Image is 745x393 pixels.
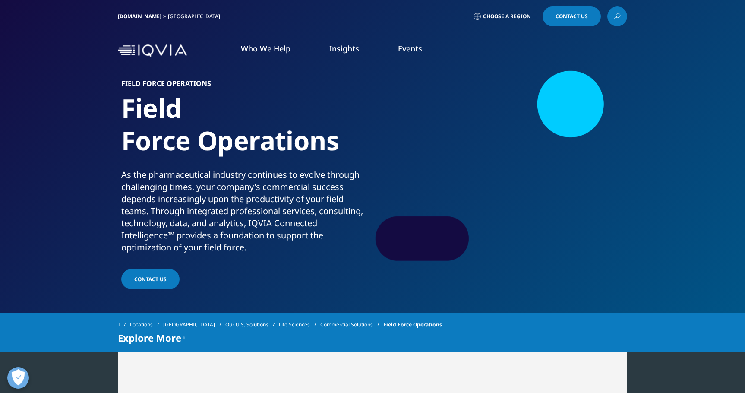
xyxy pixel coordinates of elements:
nav: Primary [190,30,627,71]
div: As the pharmaceutical industry continues to evolve through challenging times, your company's comm... [121,169,369,254]
a: Our U.S. Solutions [225,317,279,333]
span: Choose a Region [483,13,531,20]
h6: Field Force Operations [121,80,369,92]
div: [GEOGRAPHIC_DATA] [168,13,224,20]
button: Open Preferences [7,367,29,389]
img: IQVIA Healthcare Information Technology and Pharma Clinical Research Company [118,44,187,57]
a: Who We Help [241,43,290,54]
a: [DOMAIN_NAME] [118,13,161,20]
a: Events [398,43,422,54]
h1: Field Force Operations [121,92,369,169]
a: Locations [130,317,163,333]
a: Life Sciences [279,317,320,333]
span: Contact Us [556,14,588,19]
span: Contact Us [134,276,167,283]
a: Insights [329,43,359,54]
img: 2446_happy-diverse-different-aged-business-team-discussing-work.png [393,80,624,253]
a: Commercial Solutions [320,317,383,333]
span: Explore More [118,333,181,343]
a: Contact Us [543,6,601,26]
a: [GEOGRAPHIC_DATA] [163,317,225,333]
a: Contact Us [121,269,180,289]
span: Field Force Operations [383,317,442,333]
